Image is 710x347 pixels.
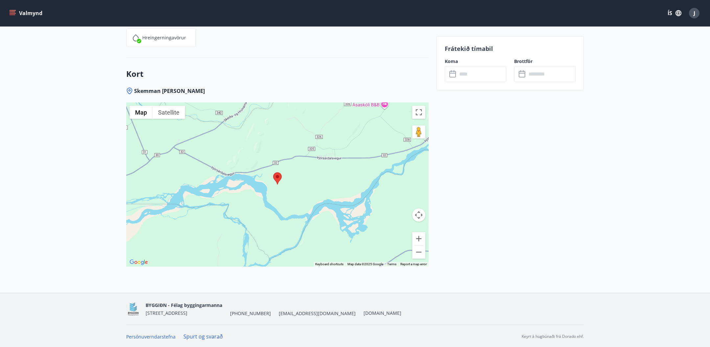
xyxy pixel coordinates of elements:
[128,258,150,267] img: Google
[126,334,176,340] a: Persónuverndarstefna
[347,262,383,266] span: Map data ©2025 Google
[146,302,222,308] span: BYGGIÐN - Félag byggingarmanna
[128,258,150,267] a: Open this area in Google Maps (opens a new window)
[126,68,429,79] h3: Kort
[522,334,584,339] p: Keyrt á hugbúnaði frá Dorado ehf.
[412,246,425,259] button: Zoom out
[130,106,153,119] button: Show street map
[412,106,425,119] button: Toggle fullscreen view
[400,262,427,266] a: Report a map error
[412,125,425,139] button: Drag Pegman onto the map to open Street View
[445,58,506,65] label: Koma
[686,5,702,21] button: J
[412,208,425,222] button: Map camera controls
[153,106,185,119] button: Show satellite imagery
[412,232,425,245] button: Zoom in
[126,302,140,316] img: BKlGVmlTW1Qrz68WFGMFQUcXHWdQd7yePWMkvn3i.png
[132,34,140,42] img: IEMZxl2UAX2uiPqnGqR2ECYTbkBjM7IGMvKNT7zJ.svg
[142,34,186,41] p: Hreingerningavörur
[514,58,576,65] label: Brottför
[387,262,396,266] a: Terms (opens in new tab)
[445,44,576,53] p: Frátekið tímabil
[279,310,356,317] span: [EMAIL_ADDRESS][DOMAIN_NAME]
[183,333,223,340] a: Spurt og svarað
[8,7,45,19] button: menu
[364,310,401,316] a: [DOMAIN_NAME]
[134,87,205,95] span: Skemman [PERSON_NAME]
[315,262,343,267] button: Keyboard shortcuts
[664,7,685,19] button: ÍS
[146,310,187,316] span: [STREET_ADDRESS]
[694,10,695,17] span: J
[230,310,271,317] span: [PHONE_NUMBER]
